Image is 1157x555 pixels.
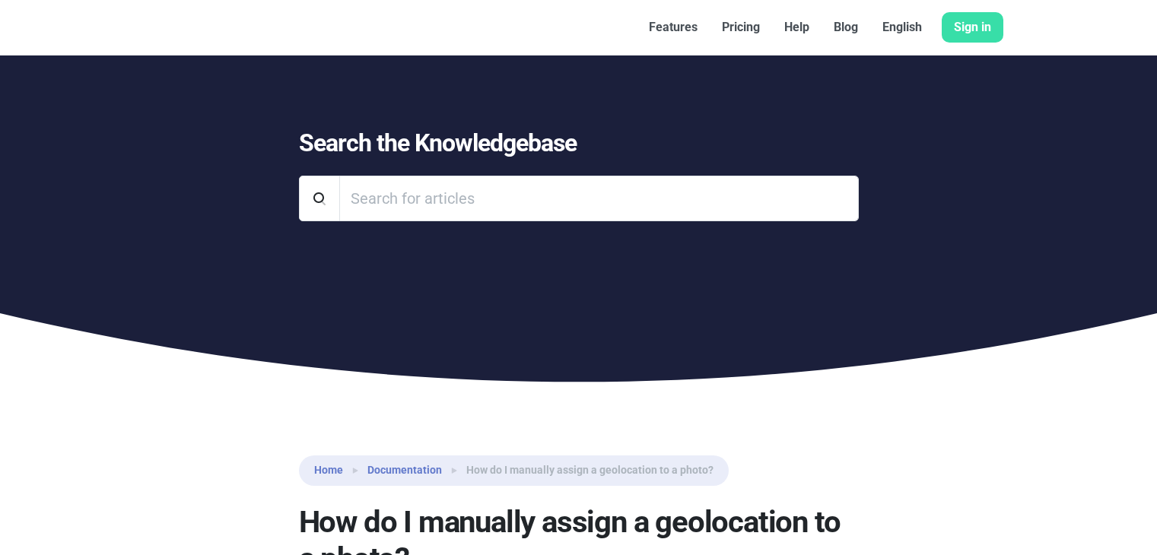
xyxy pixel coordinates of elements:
font: Blog [834,20,858,34]
a: Features [637,12,710,43]
font: Pricing [722,20,760,34]
a: English [870,12,934,43]
input: Search [339,176,859,221]
a: Help [772,12,822,43]
font: Sign in [954,20,991,34]
a: Pricing [710,12,772,43]
a: Home [314,462,343,478]
a: Documentation [367,462,442,478]
nav: breadcrumb [299,455,729,486]
font: Features [649,20,698,34]
h1: Search the Knowledgebase [299,128,859,157]
a: Blog [822,12,870,43]
li: How do I manually assign a geolocation to a photo? [442,461,714,480]
a: Sign in [942,12,1003,43]
font: Help [784,20,809,34]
